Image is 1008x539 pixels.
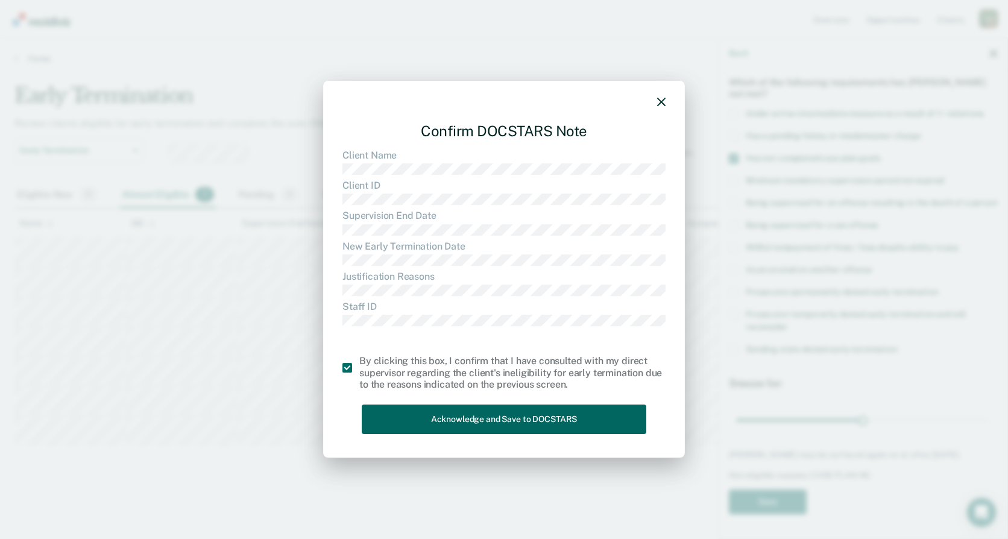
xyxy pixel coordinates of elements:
dt: Client ID [342,180,666,191]
button: Acknowledge and Save to DOCSTARS [362,405,646,434]
div: Confirm DOCSTARS Note [342,113,666,150]
dt: Justification Reasons [342,271,666,282]
dt: Staff ID [342,301,666,312]
dt: Supervision End Date [342,210,666,221]
dt: New Early Termination Date [342,241,666,252]
div: By clicking this box, I confirm that I have consulted with my direct supervisor regarding the cli... [359,356,666,391]
dt: Client Name [342,150,666,161]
